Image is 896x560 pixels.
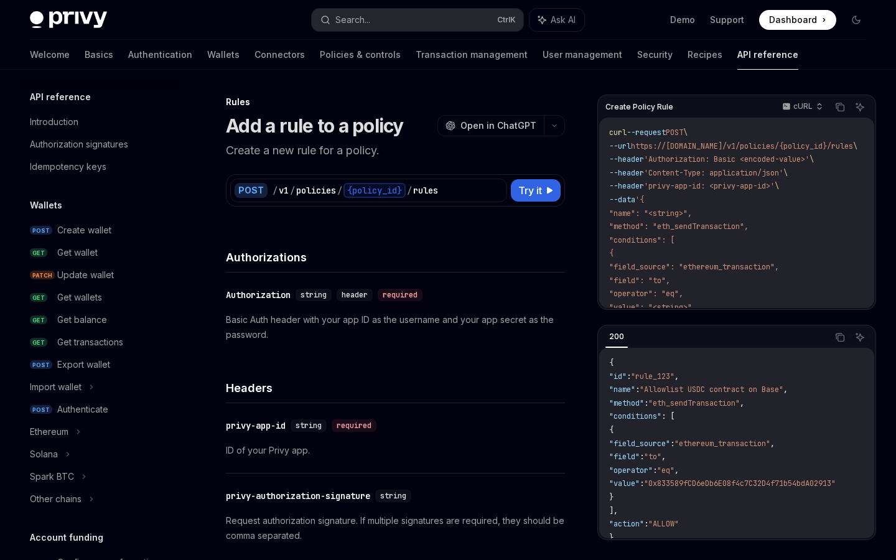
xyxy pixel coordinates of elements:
[609,289,683,299] span: "operator": "eq",
[631,141,853,151] span: https://[DOMAIN_NAME]/v1/policies/{policy_id}/rules
[226,490,370,502] div: privy-authorization-signature
[846,10,866,30] button: Toggle dark mode
[378,289,422,301] div: required
[30,338,47,347] span: GET
[783,168,788,178] span: \
[609,168,644,178] span: --header
[666,128,683,138] span: POST
[775,181,779,191] span: \
[296,184,336,197] div: policies
[635,195,644,205] span: '{
[657,465,674,475] span: "eq"
[437,115,544,136] button: Open in ChatGPT
[30,293,47,302] span: GET
[609,128,627,138] span: curl
[644,452,661,462] span: "to"
[635,385,640,394] span: :
[30,447,58,462] div: Solana
[852,329,868,345] button: Ask AI
[609,506,618,516] span: ],
[30,11,107,29] img: dark logo
[769,14,817,26] span: Dashboard
[683,128,688,138] span: \
[710,14,744,26] a: Support
[609,478,640,488] span: "value"
[254,40,305,70] a: Connectors
[670,439,674,449] span: :
[407,184,412,197] div: /
[20,353,179,376] a: POSTExport wallet
[226,380,565,396] h4: Headers
[30,469,74,484] div: Spark BTC
[30,424,68,439] div: Ethereum
[609,208,692,218] span: "name": "<string>",
[674,371,679,381] span: ,
[609,276,670,286] span: "field": "to",
[644,478,836,488] span: "0x833589fCD6eDb6E08f4c7C32D4f71b54bdA02913"
[661,452,666,462] span: ,
[30,271,55,280] span: PATCH
[20,398,179,421] a: POSTAuthenticate
[609,302,692,312] span: "value": "<string>"
[416,40,528,70] a: Transaction management
[226,96,565,108] div: Rules
[226,142,565,159] p: Create a new rule for a policy.
[57,357,110,372] div: Export wallet
[343,183,406,198] div: {policy_id}
[335,12,370,27] div: Search...
[20,241,179,264] a: GETGet wallet
[226,419,286,432] div: privy-app-id
[273,184,278,197] div: /
[30,492,82,506] div: Other chains
[460,119,536,132] span: Open in ChatGPT
[57,335,123,350] div: Get transactions
[30,530,103,545] h5: Account funding
[609,371,627,381] span: "id"
[207,40,240,70] a: Wallets
[128,40,192,70] a: Authentication
[775,96,828,118] button: cURL
[332,419,376,432] div: required
[312,9,523,31] button: Search...CtrlK
[30,90,91,105] h5: API reference
[30,137,128,152] div: Authorization signatures
[627,371,631,381] span: :
[609,154,644,164] span: --header
[226,513,565,543] p: Request authorization signature. If multiple signatures are required, they should be comma separa...
[20,309,179,331] a: GETGet balance
[226,289,291,301] div: Authorization
[279,184,289,197] div: v1
[57,223,111,238] div: Create wallet
[530,9,584,31] button: Ask AI
[627,128,666,138] span: --request
[653,465,657,475] span: :
[20,286,179,309] a: GETGet wallets
[759,10,836,30] a: Dashboard
[20,156,179,178] a: Idempotency keys
[783,385,788,394] span: ,
[832,99,848,115] button: Copy the contents from the code block
[674,465,679,475] span: ,
[413,184,438,197] div: rules
[30,226,52,235] span: POST
[609,452,640,462] span: "field"
[57,402,108,417] div: Authenticate
[226,114,404,137] h1: Add a rule to a policy
[688,40,722,70] a: Recipes
[30,315,47,325] span: GET
[832,329,848,345] button: Copy the contents from the code block
[20,264,179,286] a: PATCHUpdate wallet
[609,195,635,205] span: --data
[20,111,179,133] a: Introduction
[609,248,614,258] span: {
[320,40,401,70] a: Policies & controls
[670,14,695,26] a: Demo
[605,102,673,112] span: Create Policy Rule
[380,491,406,501] span: string
[740,398,744,408] span: ,
[30,405,52,414] span: POST
[301,290,327,300] span: string
[609,262,779,272] span: "field_source": "ethereum_transaction",
[640,452,644,462] span: :
[810,154,814,164] span: \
